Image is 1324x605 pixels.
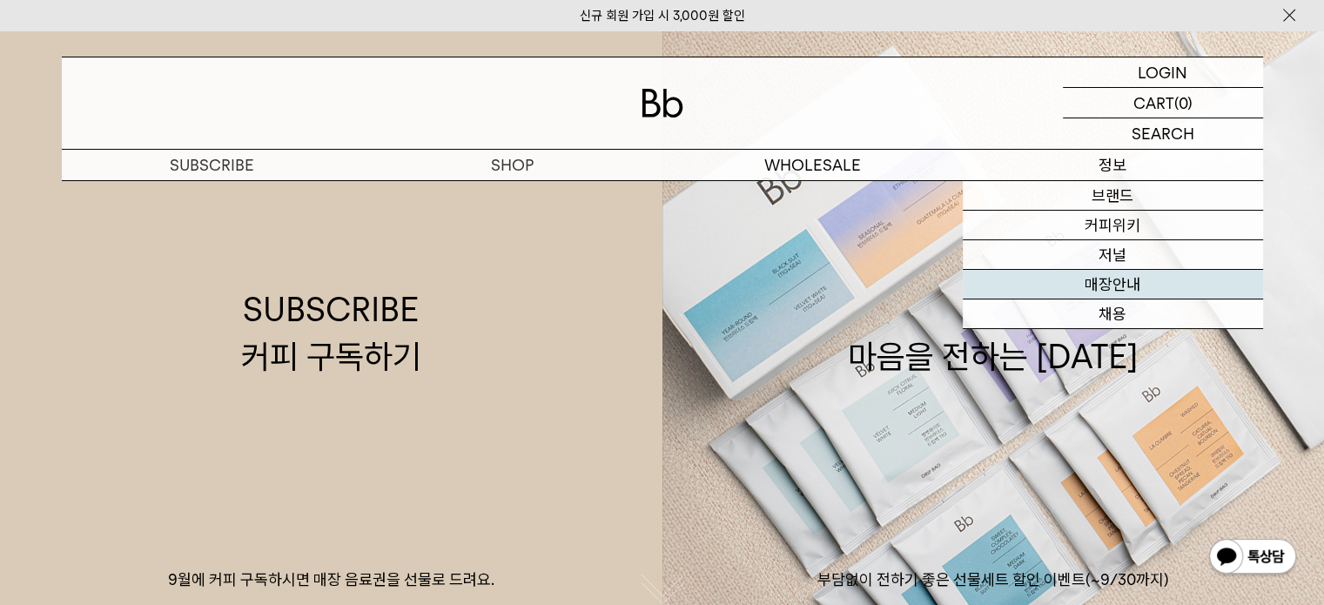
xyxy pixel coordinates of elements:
[1063,57,1263,88] a: LOGIN
[963,270,1263,299] a: 매장안내
[1133,88,1174,118] p: CART
[1174,88,1193,118] p: (0)
[963,299,1263,329] a: 채용
[1207,537,1298,579] img: 카카오톡 채널 1:1 채팅 버튼
[62,150,362,180] a: SUBSCRIBE
[580,8,745,24] a: 신규 회원 가입 시 3,000원 할인
[963,211,1263,240] a: 커피위키
[362,150,662,180] a: SHOP
[662,150,963,180] p: WHOLESALE
[963,150,1263,180] p: 정보
[241,286,421,379] div: SUBSCRIBE 커피 구독하기
[1138,57,1187,87] p: LOGIN
[1063,88,1263,118] a: CART (0)
[963,240,1263,270] a: 저널
[1132,118,1194,149] p: SEARCH
[963,181,1263,211] a: 브랜드
[642,89,683,118] img: 로고
[848,286,1139,379] div: 마음을 전하는 [DATE]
